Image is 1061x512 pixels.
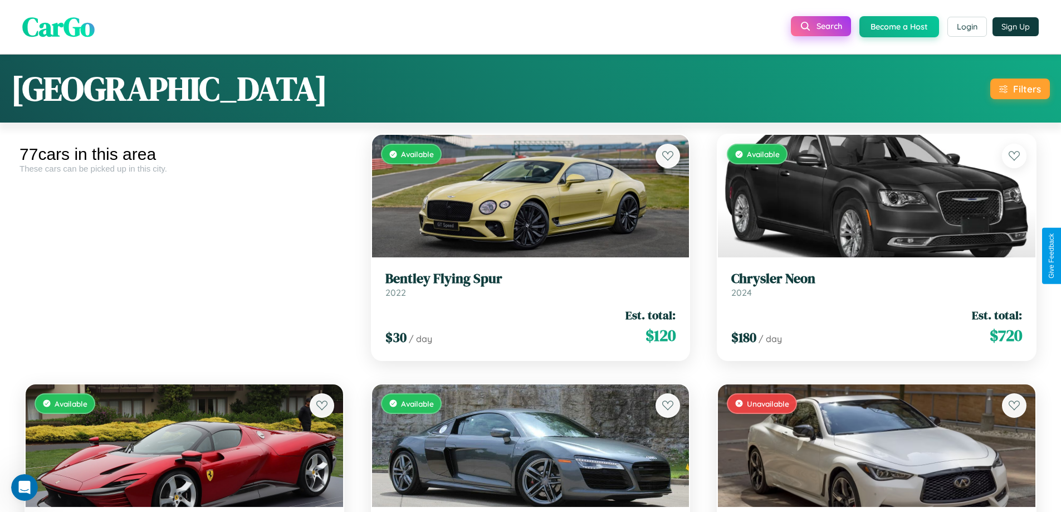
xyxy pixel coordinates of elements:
span: Available [747,149,780,159]
span: $ 30 [385,328,407,347]
div: Filters [1013,83,1041,95]
button: Become a Host [859,16,939,37]
a: Bentley Flying Spur2022 [385,271,676,298]
div: 77 cars in this area [19,145,349,164]
button: Sign Up [992,17,1039,36]
div: Give Feedback [1048,233,1055,279]
span: Available [401,399,434,408]
span: $ 720 [990,324,1022,347]
a: Chrysler Neon2024 [731,271,1022,298]
h3: Bentley Flying Spur [385,271,676,287]
span: $ 180 [731,328,756,347]
button: Search [791,16,851,36]
button: Login [947,17,987,37]
span: Search [816,21,842,31]
h3: Chrysler Neon [731,271,1022,287]
span: 2022 [385,287,406,298]
span: Available [401,149,434,159]
button: Filters [990,79,1050,99]
h1: [GEOGRAPHIC_DATA] [11,66,327,111]
span: $ 120 [646,324,676,347]
span: CarGo [22,8,95,45]
span: / day [759,333,782,344]
span: Est. total: [972,307,1022,323]
div: These cars can be picked up in this city. [19,164,349,173]
iframe: Intercom live chat [11,474,38,501]
span: Unavailable [747,399,789,408]
span: Available [55,399,87,408]
span: / day [409,333,432,344]
span: Est. total: [625,307,676,323]
span: 2024 [731,287,752,298]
